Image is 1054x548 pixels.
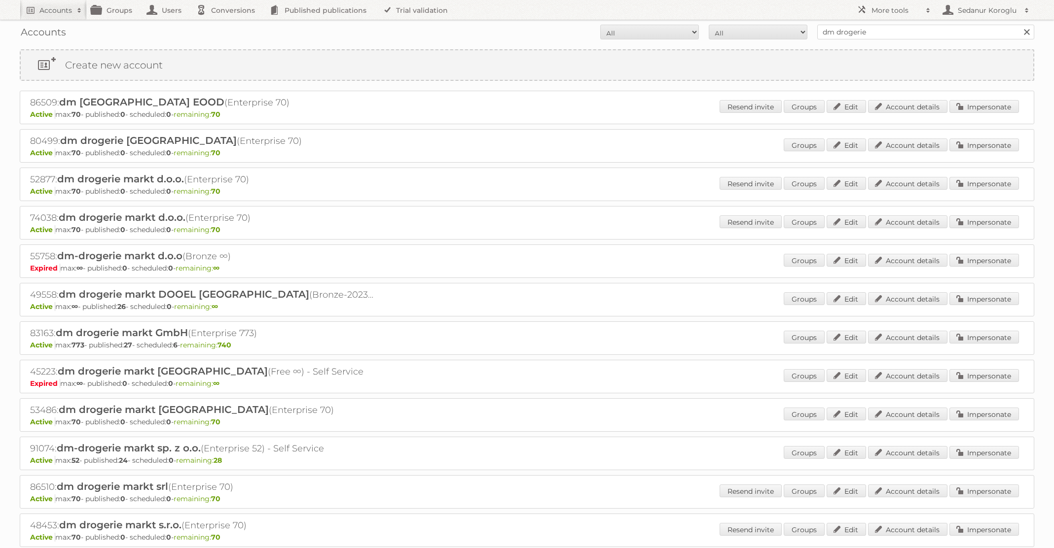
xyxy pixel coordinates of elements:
[30,417,1024,426] p: max: - published: - scheduled: -
[58,365,268,377] span: dm drogerie markt [GEOGRAPHIC_DATA]
[784,331,825,343] a: Groups
[827,523,866,536] a: Edit
[30,519,375,532] h2: 48453: (Enterprise 70)
[176,456,222,465] span: remaining:
[827,138,866,151] a: Edit
[211,110,220,119] strong: 70
[30,148,1024,157] p: max: - published: - scheduled: -
[213,264,219,273] strong: ∞
[212,302,218,311] strong: ∞
[30,379,1024,388] p: max: - published: - scheduled: -
[30,110,55,119] span: Active
[30,225,55,234] span: Active
[72,302,78,311] strong: ∞
[827,292,866,305] a: Edit
[949,523,1019,536] a: Impersonate
[30,494,55,503] span: Active
[120,494,125,503] strong: 0
[72,533,81,542] strong: 70
[30,533,55,542] span: Active
[166,148,171,157] strong: 0
[180,341,231,349] span: remaining:
[30,225,1024,234] p: max: - published: - scheduled: -
[30,456,55,465] span: Active
[30,96,375,109] h2: 86509: (Enterprise 70)
[868,523,947,536] a: Account details
[827,369,866,382] a: Edit
[72,417,81,426] strong: 70
[30,187,55,196] span: Active
[784,369,825,382] a: Groups
[868,369,947,382] a: Account details
[784,100,825,113] a: Groups
[214,456,222,465] strong: 28
[166,494,171,503] strong: 0
[30,341,1024,349] p: max: - published: - scheduled: -
[174,110,220,119] span: remaining:
[168,264,173,273] strong: 0
[117,302,126,311] strong: 26
[720,215,782,228] a: Resend invite
[120,417,125,426] strong: 0
[827,408,866,420] a: Edit
[174,494,220,503] span: remaining:
[174,187,220,196] span: remaining:
[211,225,220,234] strong: 70
[174,225,220,234] span: remaining:
[949,254,1019,267] a: Impersonate
[30,494,1024,503] p: max: - published: - scheduled: -
[720,523,782,536] a: Resend invite
[949,446,1019,459] a: Impersonate
[57,250,182,262] span: dm-drogerie markt d.o.o
[72,110,81,119] strong: 70
[120,148,125,157] strong: 0
[122,264,127,273] strong: 0
[59,519,182,531] span: dm drogerie markt s.r.o.
[949,369,1019,382] a: Impersonate
[720,100,782,113] a: Resend invite
[124,341,132,349] strong: 27
[30,417,55,426] span: Active
[176,379,219,388] span: remaining:
[868,138,947,151] a: Account details
[784,523,825,536] a: Groups
[174,148,220,157] span: remaining:
[30,187,1024,196] p: max: - published: - scheduled: -
[72,187,81,196] strong: 70
[30,173,375,186] h2: 52877: (Enterprise 70)
[122,379,127,388] strong: 0
[30,302,1024,311] p: max: - published: - scheduled: -
[59,96,224,108] span: dm [GEOGRAPHIC_DATA] EOOD
[166,187,171,196] strong: 0
[168,379,173,388] strong: 0
[72,494,81,503] strong: 70
[173,341,178,349] strong: 6
[720,484,782,497] a: Resend invite
[30,442,375,455] h2: 91074: (Enterprise 52) - Self Service
[30,379,60,388] span: Expired
[827,331,866,343] a: Edit
[120,187,125,196] strong: 0
[166,533,171,542] strong: 0
[30,327,375,340] h2: 83163: (Enterprise 773)
[72,225,81,234] strong: 70
[949,408,1019,420] a: Impersonate
[827,254,866,267] a: Edit
[30,404,375,416] h2: 53486: (Enterprise 70)
[784,215,825,228] a: Groups
[30,341,55,349] span: Active
[30,302,55,311] span: Active
[119,456,128,465] strong: 24
[120,225,125,234] strong: 0
[166,417,171,426] strong: 0
[868,446,947,459] a: Account details
[949,484,1019,497] a: Impersonate
[56,327,188,339] span: dm drogerie markt GmbH
[166,225,171,234] strong: 0
[949,292,1019,305] a: Impersonate
[57,442,201,454] span: dm-drogerie markt sp. z o.o.
[39,5,72,15] h2: Accounts
[59,404,269,415] span: dm drogerie markt [GEOGRAPHIC_DATA]
[72,148,81,157] strong: 70
[218,341,231,349] strong: 740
